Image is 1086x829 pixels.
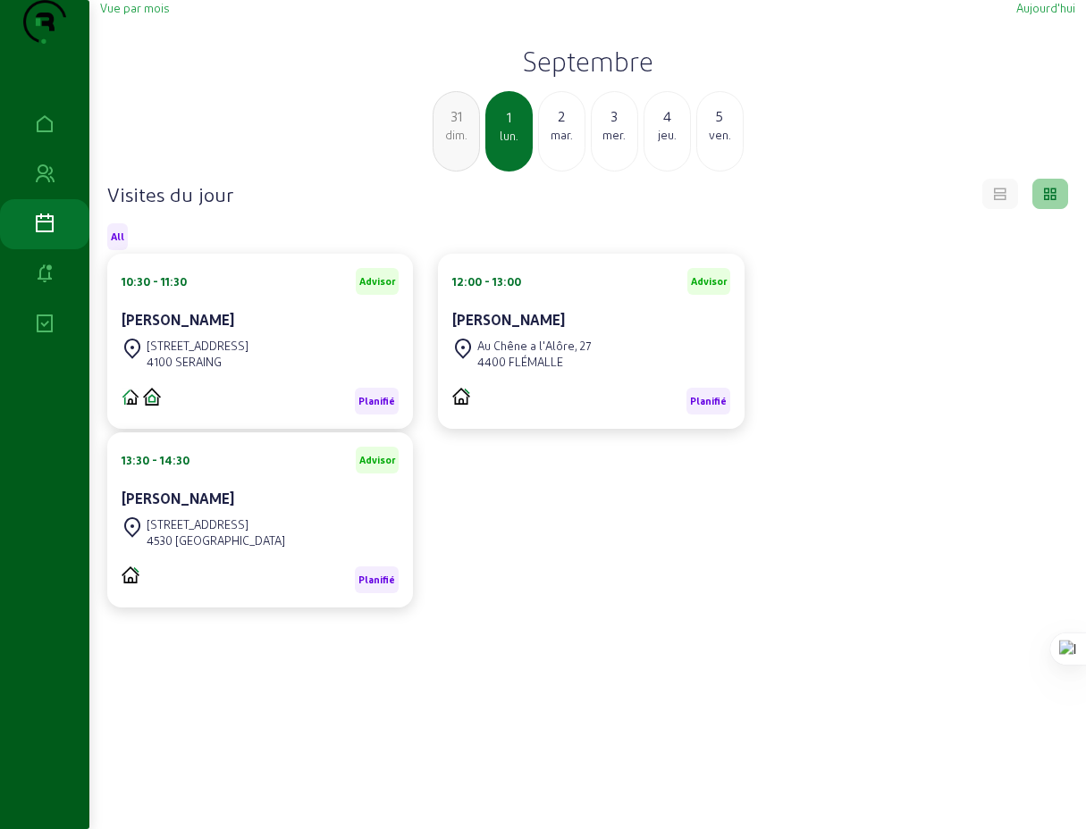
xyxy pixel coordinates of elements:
img: CIME [122,388,139,406]
span: Planifié [358,574,395,586]
span: Advisor [691,275,727,288]
div: Au Chêne a l'Alôre, 27 [477,338,591,354]
div: 3 [592,105,637,127]
img: PVELEC [122,566,139,583]
div: 4400 FLÉMALLE [477,354,591,370]
div: 31 [434,105,479,127]
img: CITI [143,388,161,405]
div: ven. [697,127,743,143]
span: Planifié [690,395,727,407]
span: Advisor [359,454,395,466]
cam-card-title: [PERSON_NAME] [452,311,565,328]
span: Vue par mois [100,1,169,14]
div: jeu. [644,127,690,143]
img: PVELEC [452,388,470,405]
span: Aujourd'hui [1016,1,1075,14]
div: 13:30 - 14:30 [122,452,189,468]
div: 4 [644,105,690,127]
div: 4530 [GEOGRAPHIC_DATA] [147,532,285,548]
span: Planifié [358,395,395,407]
h4: Visites du jour [107,181,233,206]
div: [STREET_ADDRESS] [147,338,248,354]
cam-card-title: [PERSON_NAME] [122,311,234,328]
div: dim. [434,127,479,143]
div: 1 [487,106,531,128]
h2: Septembre [100,45,1075,77]
div: 10:30 - 11:30 [122,273,187,289]
div: [STREET_ADDRESS] [147,516,285,532]
div: 4100 SERAING [147,354,248,370]
span: Advisor [359,275,395,288]
cam-card-title: [PERSON_NAME] [122,490,234,507]
div: 12:00 - 13:00 [452,273,521,289]
div: mer. [592,127,637,143]
span: All [111,230,124,243]
div: 5 [697,105,743,127]
div: 2 [539,105,585,127]
div: lun. [487,128,531,144]
div: mar. [539,127,585,143]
